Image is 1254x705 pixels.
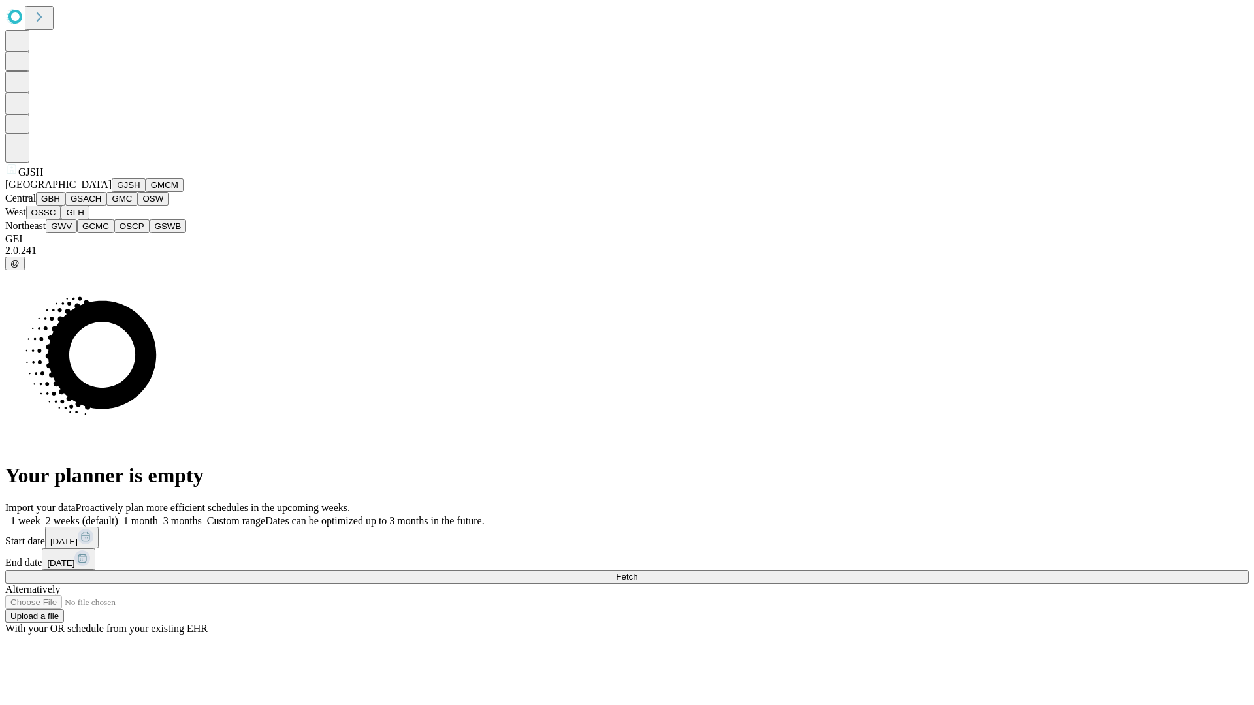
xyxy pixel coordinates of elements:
[65,192,106,206] button: GSACH
[5,548,1249,570] div: End date
[150,219,187,233] button: GSWB
[50,537,78,546] span: [DATE]
[112,178,146,192] button: GJSH
[5,233,1249,245] div: GEI
[5,527,1249,548] div: Start date
[146,178,184,192] button: GMCM
[138,192,169,206] button: OSW
[5,463,1249,488] h1: Your planner is empty
[26,206,61,219] button: OSSC
[47,558,74,568] span: [DATE]
[114,219,150,233] button: OSCP
[5,502,76,513] span: Import your data
[616,572,637,582] span: Fetch
[207,515,265,526] span: Custom range
[123,515,158,526] span: 1 month
[5,570,1249,584] button: Fetch
[5,193,36,204] span: Central
[5,623,208,634] span: With your OR schedule from your existing EHR
[5,584,60,595] span: Alternatively
[42,548,95,570] button: [DATE]
[106,192,137,206] button: GMC
[5,245,1249,257] div: 2.0.241
[76,502,350,513] span: Proactively plan more efficient schedules in the upcoming weeks.
[77,219,114,233] button: GCMC
[45,527,99,548] button: [DATE]
[163,515,202,526] span: 3 months
[46,515,118,526] span: 2 weeks (default)
[5,609,64,623] button: Upload a file
[10,515,40,526] span: 1 week
[5,206,26,217] span: West
[36,192,65,206] button: GBH
[46,219,77,233] button: GWV
[5,220,46,231] span: Northeast
[10,258,20,268] span: @
[18,166,43,178] span: GJSH
[5,179,112,190] span: [GEOGRAPHIC_DATA]
[61,206,89,219] button: GLH
[265,515,484,526] span: Dates can be optimized up to 3 months in the future.
[5,257,25,270] button: @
